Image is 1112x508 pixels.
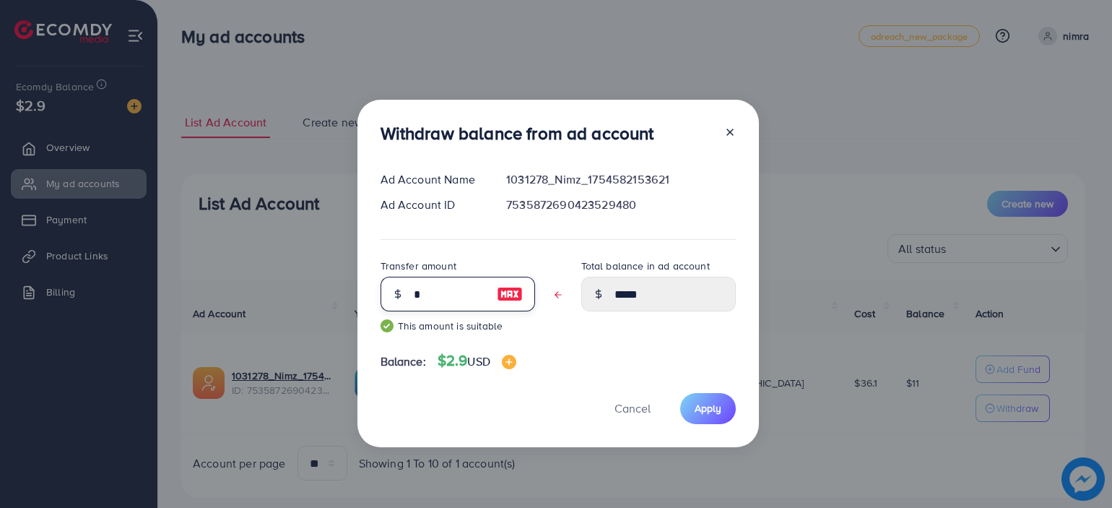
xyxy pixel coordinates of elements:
img: guide [381,319,394,332]
small: This amount is suitable [381,319,535,333]
label: Total balance in ad account [581,259,710,273]
div: 1031278_Nimz_1754582153621 [495,171,747,188]
div: Ad Account Name [369,171,495,188]
img: image [497,285,523,303]
h4: $2.9 [438,352,516,370]
h3: Withdraw balance from ad account [381,123,654,144]
span: Apply [695,401,721,416]
img: image [502,355,516,369]
label: Transfer amount [381,259,456,273]
span: Cancel [614,400,651,416]
button: Cancel [596,393,669,424]
span: USD [467,353,490,369]
span: Balance: [381,353,426,370]
div: 7535872690423529480 [495,197,747,213]
div: Ad Account ID [369,197,495,213]
button: Apply [680,393,736,424]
